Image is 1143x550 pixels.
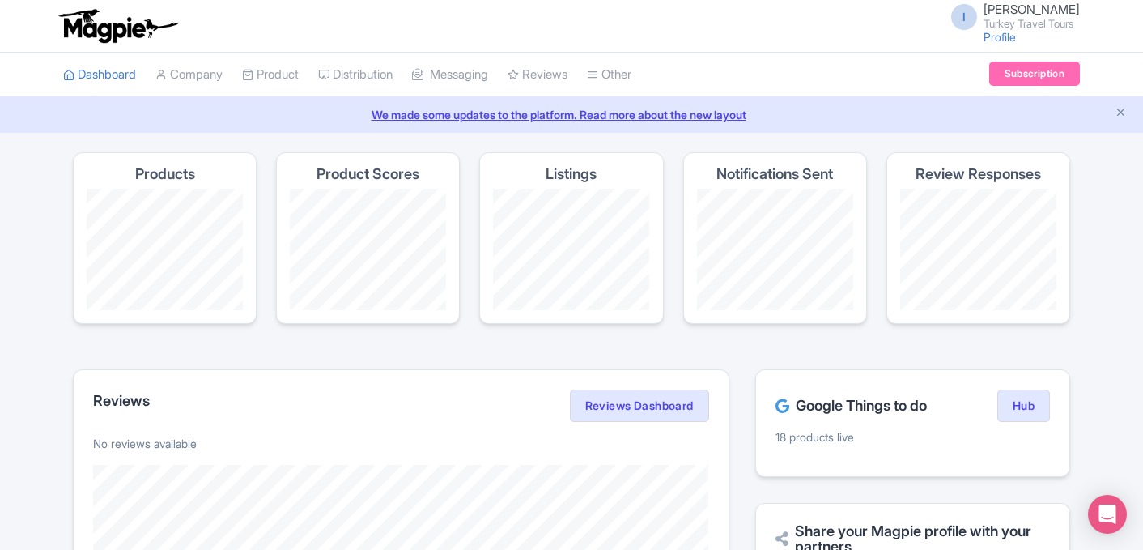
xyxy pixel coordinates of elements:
span: [PERSON_NAME] [984,2,1080,17]
p: No reviews available [93,435,709,452]
span: I [951,4,977,30]
a: Dashboard [63,53,136,97]
div: Open Intercom Messenger [1088,495,1127,534]
p: 18 products live [775,428,1050,446]
button: Close announcement [1115,104,1127,123]
a: Reviews [508,53,567,97]
a: Hub [997,390,1050,422]
a: Other [587,53,631,97]
a: I [PERSON_NAME] Turkey Travel Tours [941,3,1080,29]
h4: Review Responses [916,166,1041,182]
a: We made some updates to the platform. Read more about the new layout [10,106,1133,123]
a: Product [242,53,299,97]
a: Messaging [412,53,488,97]
h4: Product Scores [317,166,419,182]
small: Turkey Travel Tours [984,19,1080,29]
img: logo-ab69f6fb50320c5b225c76a69d11143b.png [55,8,181,44]
a: Profile [984,30,1016,44]
a: Distribution [318,53,393,97]
h4: Listings [546,166,597,182]
h4: Products [135,166,195,182]
a: Reviews Dashboard [570,390,709,422]
a: Company [155,53,223,97]
h2: Reviews [93,393,150,409]
h2: Google Things to do [775,398,927,414]
h4: Notifications Sent [716,166,833,182]
a: Subscription [989,62,1080,86]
